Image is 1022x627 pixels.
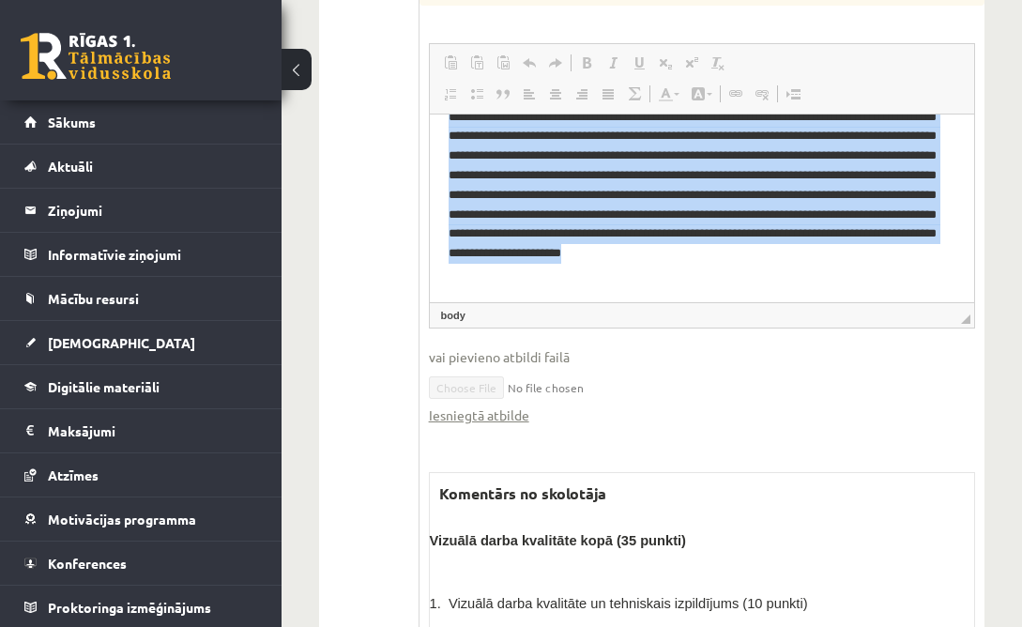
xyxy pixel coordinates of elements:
[723,82,749,106] a: Saite (⌘+K)
[621,82,648,106] a: Math
[24,497,258,541] a: Motivācijas programma
[24,277,258,320] a: Mācību resursi
[48,511,196,528] span: Motivācijas programma
[430,596,808,611] span: 1. Vizuālā darba kvalitāte un tehniskais izpildījums (10 punkti)
[48,114,96,130] span: Sākums
[749,82,775,106] a: Atsaistīt
[516,51,542,75] a: Atcelt (⌘+Z)
[24,542,258,585] a: Konferences
[780,82,806,106] a: Ievietot lapas pārtraukumu drukai
[48,158,93,175] span: Aktuāli
[48,334,195,351] span: [DEMOGRAPHIC_DATA]
[24,145,258,188] a: Aktuāli
[595,82,621,106] a: Izlīdzināt malas
[48,378,160,395] span: Digitālie materiāli
[542,82,569,106] a: Centrēti
[48,233,258,276] legend: Informatīvie ziņojumi
[48,189,258,232] legend: Ziņojumi
[437,51,464,75] a: Ielīmēt (⌘+V)
[961,314,970,324] span: Mērogot
[600,51,626,75] a: Slīpraksts (⌘+I)
[24,100,258,144] a: Sākums
[430,533,686,548] b: Vizuālā darba kvalitāte kopā (35 punkti)
[24,321,258,364] a: [DEMOGRAPHIC_DATA]
[48,555,127,572] span: Konferences
[48,599,211,616] span: Proktoringa izmēģinājums
[430,115,974,302] iframe: Bagātinātā teksta redaktors, wiswyg-editor-user-answer-47433908833700
[24,233,258,276] a: Informatīvie ziņojumi
[464,82,490,106] a: Ievietot/noņemt sarakstu ar aizzīmēm
[24,365,258,408] a: Digitālie materiāli
[48,466,99,483] span: Atzīmes
[679,51,705,75] a: Augšraksts
[437,82,464,106] a: Ievietot/noņemt numurētu sarakstu
[542,51,569,75] a: Atkārtot (⌘+Y)
[24,453,258,497] a: Atzīmes
[429,347,975,367] span: vai pievieno atbildi failā
[429,405,529,425] a: Iesniegtā atbilde
[490,51,516,75] a: Ievietot no Worda
[685,82,718,106] a: Fona krāsa
[516,82,542,106] a: Izlīdzināt pa kreisi
[626,51,652,75] a: Pasvītrojums (⌘+U)
[24,189,258,232] a: Ziņojumi
[705,51,731,75] a: Noņemt stilus
[573,51,600,75] a: Treknraksts (⌘+B)
[430,473,616,514] label: Komentārs no skolotāja
[569,82,595,106] a: Izlīdzināt pa labi
[652,51,679,75] a: Apakšraksts
[48,409,258,452] legend: Maksājumi
[490,82,516,106] a: Bloka citāts
[24,409,258,452] a: Maksājumi
[464,51,490,75] a: Ievietot kā vienkāršu tekstu (⌘+⇧+V)
[48,290,139,307] span: Mācību resursi
[21,33,171,80] a: Rīgas 1. Tālmācības vidusskola
[652,82,685,106] a: Teksta krāsa
[437,307,469,324] a: body elements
